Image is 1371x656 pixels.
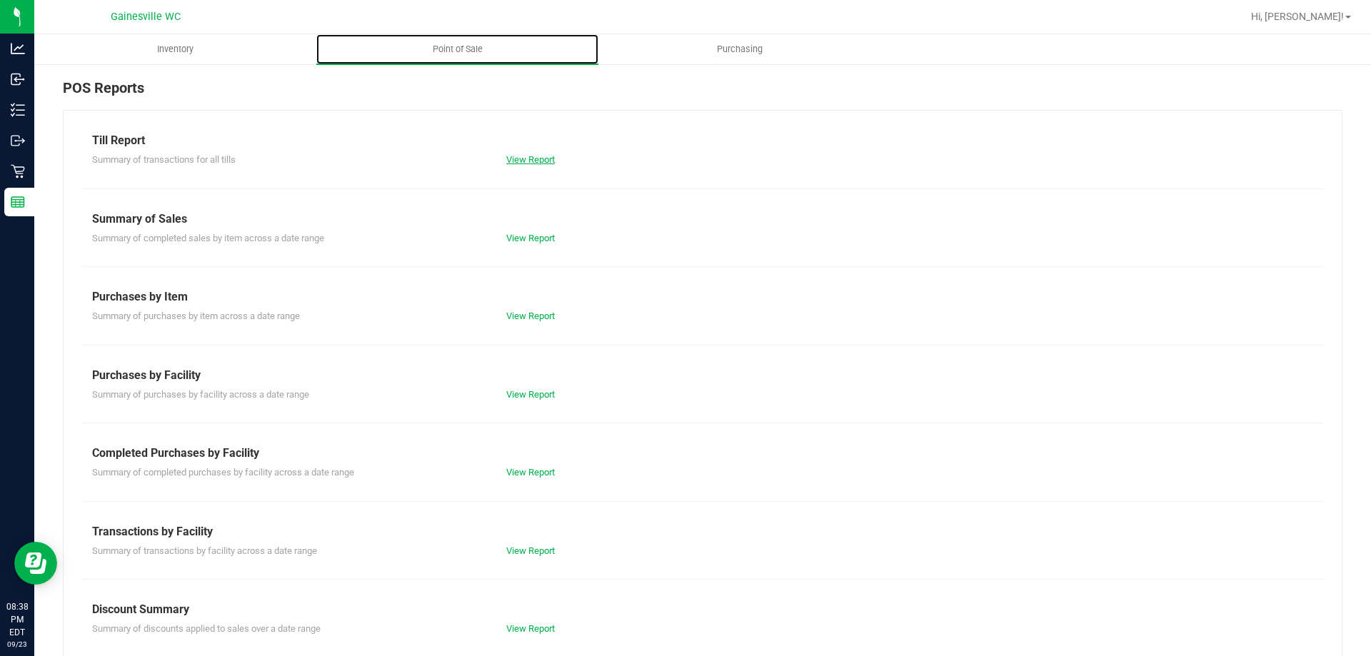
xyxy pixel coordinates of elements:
inline-svg: Retail [11,164,25,178]
p: 09/23 [6,639,28,650]
div: Discount Summary [92,601,1313,618]
a: View Report [506,467,555,478]
span: Gainesville WC [111,11,181,23]
div: POS Reports [63,77,1342,110]
a: View Report [506,389,555,400]
a: Inventory [34,34,316,64]
div: Summary of Sales [92,211,1313,228]
span: Summary of completed sales by item across a date range [92,233,324,243]
span: Summary of discounts applied to sales over a date range [92,623,321,634]
span: Summary of purchases by facility across a date range [92,389,309,400]
a: View Report [506,545,555,556]
a: View Report [506,623,555,634]
span: Purchasing [698,43,782,56]
span: Summary of completed purchases by facility across a date range [92,467,354,478]
a: Point of Sale [316,34,598,64]
iframe: Resource center [14,542,57,585]
inline-svg: Reports [11,195,25,209]
a: View Report [506,311,555,321]
inline-svg: Inbound [11,72,25,86]
a: View Report [506,233,555,243]
div: Transactions by Facility [92,523,1313,540]
div: Purchases by Facility [92,367,1313,384]
a: Purchasing [598,34,880,64]
span: Summary of transactions by facility across a date range [92,545,317,556]
div: Purchases by Item [92,288,1313,306]
a: View Report [506,154,555,165]
inline-svg: Analytics [11,41,25,56]
span: Summary of transactions for all tills [92,154,236,165]
inline-svg: Outbound [11,133,25,148]
div: Till Report [92,132,1313,149]
inline-svg: Inventory [11,103,25,117]
span: Point of Sale [413,43,502,56]
span: Hi, [PERSON_NAME]! [1251,11,1344,22]
p: 08:38 PM EDT [6,600,28,639]
div: Completed Purchases by Facility [92,445,1313,462]
span: Inventory [138,43,213,56]
span: Summary of purchases by item across a date range [92,311,300,321]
